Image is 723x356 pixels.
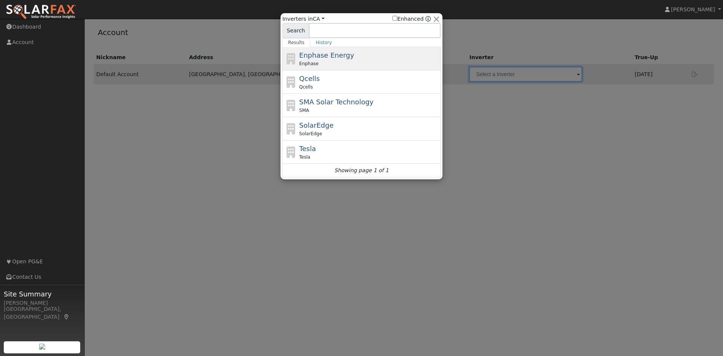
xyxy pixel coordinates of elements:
span: Site Summary [4,289,81,299]
a: CA [313,16,324,22]
img: SolarFax [6,4,76,20]
i: Showing page 1 of 1 [334,167,389,174]
span: [PERSON_NAME] [671,6,715,12]
span: Show enhanced providers [392,15,431,23]
a: History [310,38,338,47]
span: SolarEdge [299,121,334,129]
a: Enhanced Providers [426,16,431,22]
span: Tesla [299,154,311,160]
div: [GEOGRAPHIC_DATA], [GEOGRAPHIC_DATA] [4,305,81,321]
span: Qcells [299,84,313,90]
span: SMA [299,107,309,114]
span: Inverters in [282,15,325,23]
span: Qcells [299,75,320,83]
span: Enphase [299,60,319,67]
label: Enhanced [392,15,424,23]
div: [PERSON_NAME] [4,299,81,307]
span: Tesla [299,145,316,153]
span: Enphase Energy [299,51,354,59]
a: Map [63,314,70,320]
span: SMA Solar Technology [299,98,374,106]
span: SolarEdge [299,130,322,137]
span: Search [282,23,309,38]
input: Enhanced [392,16,397,21]
a: Results [282,38,310,47]
img: retrieve [39,344,45,350]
